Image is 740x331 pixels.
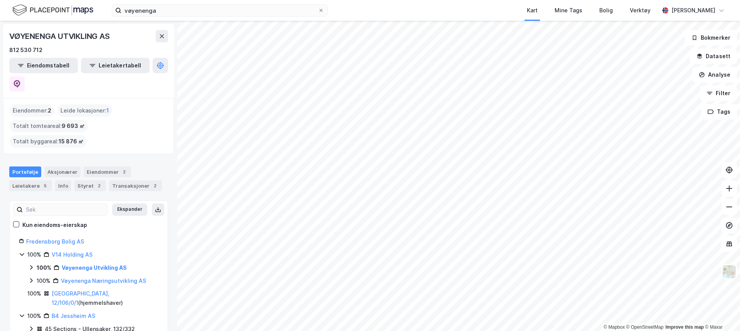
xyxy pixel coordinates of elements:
a: Mapbox [604,324,625,330]
button: Leietakertabell [81,58,150,73]
input: Søk på adresse, matrikkel, gårdeiere, leietakere eller personer [121,5,318,16]
div: 100% [27,250,41,259]
div: 100% [37,276,50,286]
a: Vøyenenga Utvikling AS [62,264,127,271]
button: Eiendomstabell [9,58,78,73]
div: Totalt tomteareal : [10,120,88,132]
div: Leietakere [9,180,52,191]
div: ( hjemmelshaver ) [52,289,158,307]
div: Leide lokasjoner : [57,104,112,117]
button: Ekspander [112,203,147,216]
div: VØYENENGA UTVIKLING AS [9,30,111,42]
div: Transaksjoner [109,180,162,191]
div: Mine Tags [555,6,582,15]
div: Kun eiendoms-eierskap [22,220,87,230]
a: Vøyenenga Næringsutvikling AS [61,277,146,284]
span: 9 693 ㎡ [62,121,85,131]
div: 5 [41,182,49,190]
a: Improve this map [666,324,704,330]
div: Bolig [599,6,613,15]
div: 2 [120,168,128,176]
input: Søk [23,204,107,215]
button: Tags [701,104,737,119]
img: Z [722,264,737,279]
button: Datasett [690,49,737,64]
div: 100% [27,289,41,298]
button: Analyse [692,67,737,82]
div: Totalt byggareal : [10,135,87,148]
a: [GEOGRAPHIC_DATA], 12/106/0/1 [52,290,109,306]
a: B4 Jessheim AS [52,313,95,319]
div: Eiendommer [84,166,131,177]
div: Verktøy [630,6,651,15]
div: 2 [95,182,103,190]
div: Portefølje [9,166,41,177]
span: 2 [48,106,51,115]
iframe: Chat Widget [701,294,740,331]
img: logo.f888ab2527a4732fd821a326f86c7f29.svg [12,3,93,17]
button: Bokmerker [685,30,737,45]
div: Aksjonærer [44,166,81,177]
a: V14 Holding AS [52,251,92,258]
div: [PERSON_NAME] [671,6,715,15]
div: 100% [27,311,41,321]
div: Kart [527,6,538,15]
div: 2 [151,182,159,190]
span: 15 876 ㎡ [59,137,84,146]
div: Eiendommer : [10,104,54,117]
span: 1 [106,106,109,115]
div: Info [55,180,71,191]
a: Fredensborg Bolig AS [26,238,84,245]
a: OpenStreetMap [626,324,664,330]
div: 100% [37,263,51,272]
div: 812 530 712 [9,45,42,55]
div: Styret [74,180,106,191]
button: Filter [700,86,737,101]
